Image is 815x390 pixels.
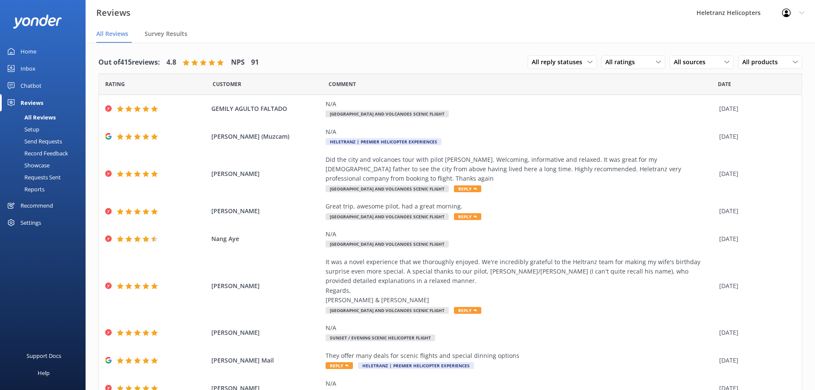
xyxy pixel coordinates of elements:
[21,60,36,77] div: Inbox
[532,57,587,67] span: All reply statuses
[719,281,791,291] div: [DATE]
[21,94,43,111] div: Reviews
[213,80,241,88] span: Date
[96,30,128,38] span: All Reviews
[5,159,86,171] a: Showcase
[211,328,322,337] span: [PERSON_NAME]
[326,257,715,305] div: It was a novel experience that we thoroughly enjoyed. We're incredibly grateful to the Heltranz t...
[211,281,322,291] span: [PERSON_NAME]
[326,127,715,137] div: N/A
[326,138,442,145] span: Heletranz | Premier Helicopter Experiences
[5,171,61,183] div: Requests Sent
[96,6,130,20] h3: Reviews
[5,135,86,147] a: Send Requests
[605,57,640,67] span: All ratings
[719,206,791,216] div: [DATE]
[326,362,353,369] span: Reply
[326,202,715,211] div: Great trip, awesome pilot, had a great morning.
[329,80,356,88] span: Question
[719,234,791,244] div: [DATE]
[5,159,50,171] div: Showcase
[326,229,715,239] div: N/A
[13,15,62,29] img: yonder-white-logo.png
[211,234,322,244] span: Nang Aye
[5,147,68,159] div: Record Feedback
[326,379,715,388] div: N/A
[326,155,715,184] div: Did the city and volcanoes tour with pilot [PERSON_NAME]. Welcoming, informative and relaxed. It ...
[718,80,731,88] span: Date
[326,213,449,220] span: [GEOGRAPHIC_DATA] and Volcanoes Scenic Flight
[5,135,62,147] div: Send Requests
[719,328,791,337] div: [DATE]
[454,213,481,220] span: Reply
[105,80,125,88] span: Date
[326,241,449,247] span: [GEOGRAPHIC_DATA] and Volcanoes Scenic Flight
[5,123,39,135] div: Setup
[326,307,449,314] span: [GEOGRAPHIC_DATA] and Volcanoes Scenic Flight
[211,132,322,141] span: [PERSON_NAME] (Muzcam)
[21,214,41,231] div: Settings
[326,99,715,109] div: N/A
[742,57,783,67] span: All products
[674,57,711,67] span: All sources
[719,104,791,113] div: [DATE]
[211,104,322,113] span: GEMILY AGULTO FALTADO
[5,171,86,183] a: Requests Sent
[211,206,322,216] span: [PERSON_NAME]
[21,43,36,60] div: Home
[38,364,50,381] div: Help
[358,362,474,369] span: Heletranz | Premier Helicopter Experiences
[326,185,449,192] span: [GEOGRAPHIC_DATA] and Volcanoes Scenic Flight
[454,307,481,314] span: Reply
[166,57,176,68] h4: 4.8
[719,132,791,141] div: [DATE]
[326,323,715,333] div: N/A
[5,111,56,123] div: All Reviews
[326,334,435,341] span: Sunset / Evening Scenic Helicopter Flight
[231,57,245,68] h4: NPS
[5,123,86,135] a: Setup
[145,30,187,38] span: Survey Results
[251,57,259,68] h4: 91
[21,197,53,214] div: Recommend
[326,110,449,117] span: [GEOGRAPHIC_DATA] and Volcanoes Scenic Flight
[98,57,160,68] h4: Out of 415 reviews:
[5,111,86,123] a: All Reviews
[5,183,86,195] a: Reports
[326,351,715,360] div: They offer many deals for scenic flights and special dinning options
[5,147,86,159] a: Record Feedback
[27,347,61,364] div: Support Docs
[5,183,44,195] div: Reports
[211,356,322,365] span: [PERSON_NAME] Mail
[719,356,791,365] div: [DATE]
[211,169,322,179] span: [PERSON_NAME]
[21,77,41,94] div: Chatbot
[719,169,791,179] div: [DATE]
[454,185,481,192] span: Reply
